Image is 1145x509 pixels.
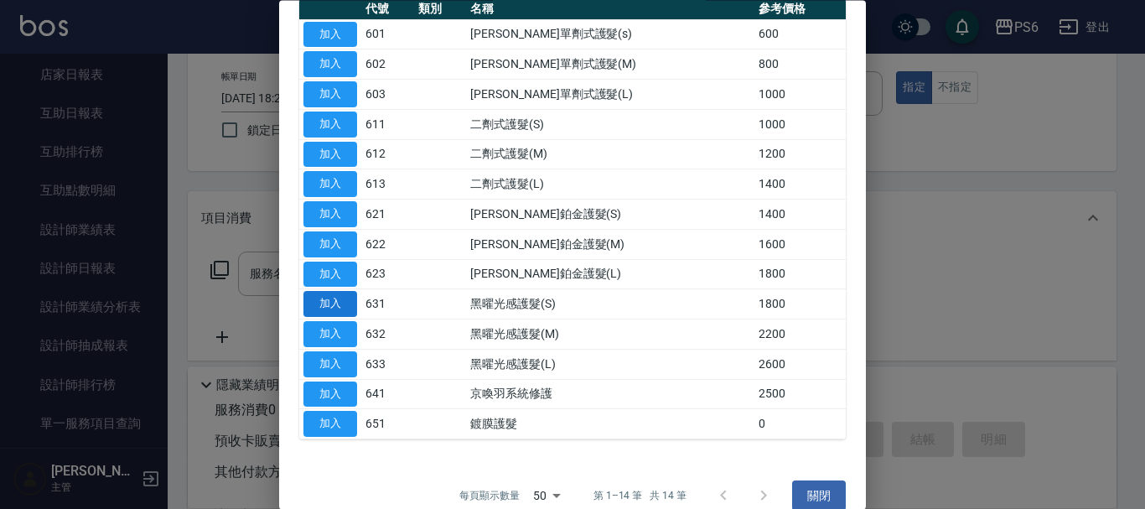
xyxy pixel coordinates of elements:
[466,289,754,319] td: 黑曜光感護髮(S)
[754,49,846,80] td: 800
[459,489,520,504] p: 每頁顯示數量
[754,380,846,410] td: 2500
[361,110,414,140] td: 611
[466,49,754,80] td: [PERSON_NAME]單劑式護髮(M)
[303,292,357,318] button: 加入
[361,49,414,80] td: 602
[303,22,357,48] button: 加入
[754,289,846,319] td: 1800
[754,260,846,290] td: 1800
[466,169,754,200] td: 二劑式護髮(L)
[754,20,846,50] td: 600
[361,140,414,170] td: 612
[303,262,357,288] button: 加入
[754,350,846,380] td: 2600
[754,319,846,350] td: 2200
[466,140,754,170] td: 二劑式護髮(M)
[361,230,414,260] td: 622
[593,489,686,504] p: 第 1–14 筆 共 14 筆
[754,230,846,260] td: 1600
[466,110,754,140] td: 二劑式護髮(S)
[361,80,414,110] td: 603
[466,200,754,230] td: [PERSON_NAME]鉑金護髮(S)
[466,319,754,350] td: 黑曜光感護髮(M)
[303,322,357,348] button: 加入
[361,260,414,290] td: 623
[303,172,357,198] button: 加入
[466,20,754,50] td: [PERSON_NAME]單劑式護髮(s)
[361,350,414,380] td: 633
[754,80,846,110] td: 1000
[361,380,414,410] td: 641
[361,409,414,439] td: 651
[303,382,357,408] button: 加入
[361,289,414,319] td: 631
[466,350,754,380] td: 黑曜光感護髮(L)
[466,380,754,410] td: 京喚羽系統修護
[754,110,846,140] td: 1000
[754,169,846,200] td: 1400
[361,319,414,350] td: 632
[303,142,357,168] button: 加入
[303,52,357,78] button: 加入
[466,80,754,110] td: [PERSON_NAME]單劑式護髮(L)
[303,351,357,377] button: 加入
[361,169,414,200] td: 613
[466,260,754,290] td: [PERSON_NAME]鉑金護髮(L)
[361,200,414,230] td: 621
[361,20,414,50] td: 601
[754,140,846,170] td: 1200
[303,112,357,138] button: 加入
[466,409,754,439] td: 鍍膜護髮
[466,230,754,260] td: [PERSON_NAME]鉑金護髮(M)
[303,82,357,108] button: 加入
[303,231,357,257] button: 加入
[303,412,357,438] button: 加入
[754,409,846,439] td: 0
[754,200,846,230] td: 1400
[303,202,357,228] button: 加入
